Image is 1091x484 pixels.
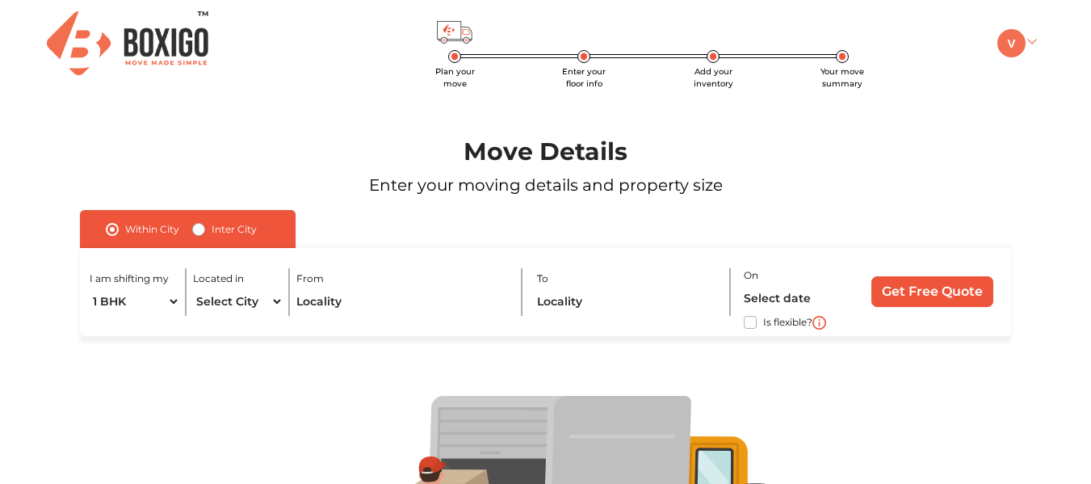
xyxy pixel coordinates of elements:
[212,220,257,239] label: Inter City
[44,173,1047,197] p: Enter your moving details and property size
[296,288,510,316] input: Locality
[537,288,720,316] input: Locality
[744,284,851,313] input: Select date
[47,11,208,75] img: Boxigo
[435,66,475,89] span: Plan your move
[193,271,244,286] label: Located in
[125,220,179,239] label: Within City
[694,66,733,89] span: Add your inventory
[562,66,606,89] span: Enter your floor info
[744,268,758,283] label: On
[537,271,548,286] label: To
[812,316,826,330] img: i
[820,66,864,89] span: Your move summary
[44,137,1047,166] h1: Move Details
[763,313,812,330] label: Is flexible?
[871,276,993,307] input: Get Free Quote
[296,271,324,286] label: From
[90,271,169,286] label: I am shifting my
